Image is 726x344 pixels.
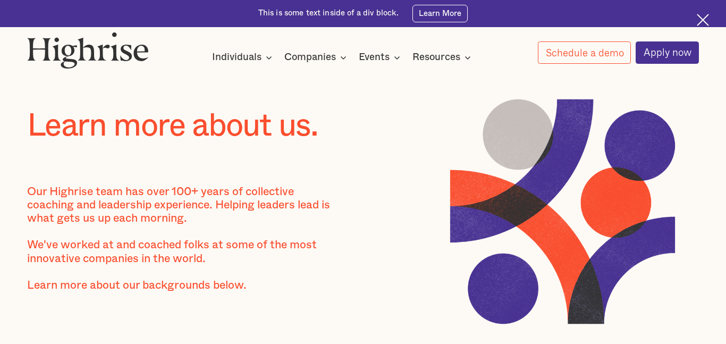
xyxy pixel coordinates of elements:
[212,51,261,64] div: Individuals
[359,51,390,64] div: Events
[27,109,363,144] h1: Learn more about us.
[538,41,631,64] a: Schedule a demo
[284,51,350,64] div: Companies
[27,32,148,69] img: Highrise logo
[27,185,336,306] div: Our Highrise team has over 100+ years of collective coaching and leadership experience. Helping l...
[258,8,399,19] div: This is some text inside of a div block.
[697,14,709,26] img: Cross icon
[412,51,474,64] div: Resources
[284,51,336,64] div: Companies
[359,51,403,64] div: Events
[636,41,699,64] a: Apply now
[212,51,275,64] div: Individuals
[412,51,460,64] div: Resources
[412,5,468,22] a: Learn More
